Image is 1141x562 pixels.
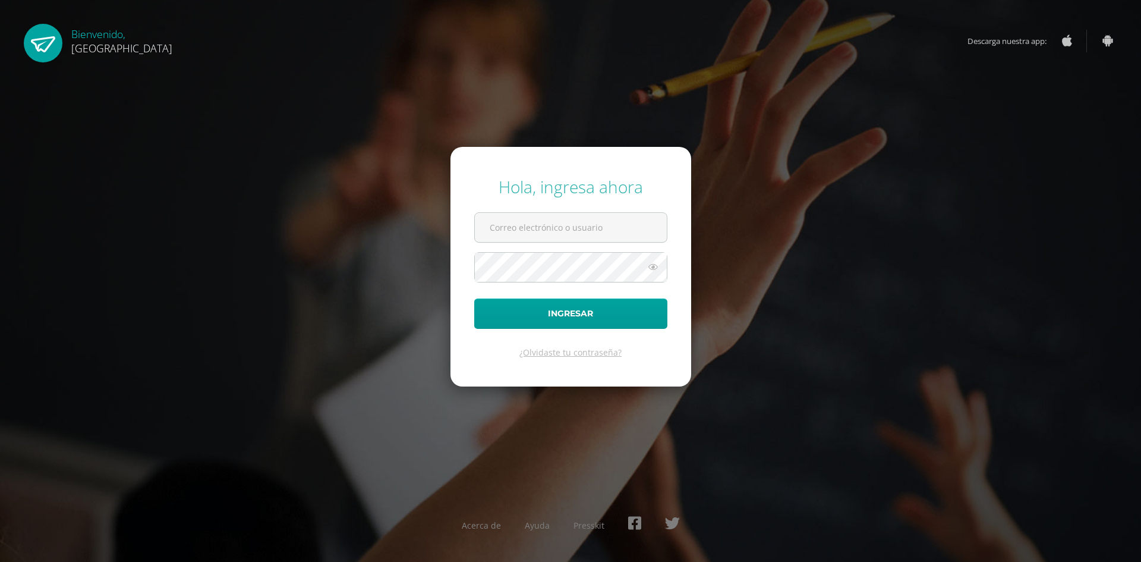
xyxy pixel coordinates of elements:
[475,213,667,242] input: Correo electrónico o usuario
[71,41,172,55] span: [GEOGRAPHIC_DATA]
[573,520,604,531] a: Presskit
[71,24,172,55] div: Bienvenido,
[462,520,501,531] a: Acerca de
[967,30,1058,52] span: Descarga nuestra app:
[474,299,667,329] button: Ingresar
[525,520,550,531] a: Ayuda
[474,175,667,198] div: Hola, ingresa ahora
[519,347,622,358] a: ¿Olvidaste tu contraseña?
